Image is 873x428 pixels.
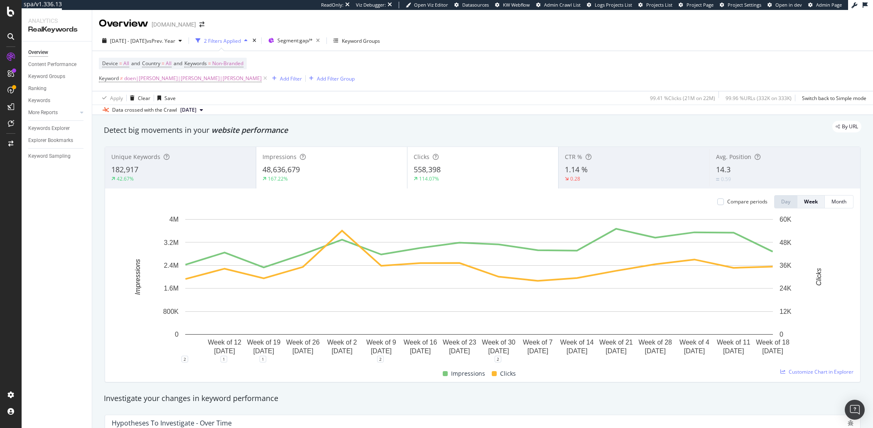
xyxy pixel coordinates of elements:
button: Clear [127,91,150,105]
text: [DATE] [488,347,509,355]
a: Keyword Groups [28,72,86,81]
text: 800K [163,308,179,315]
span: [DATE] - [DATE] [110,37,147,44]
span: Impressions [451,369,485,379]
text: Week of 11 [717,339,750,346]
div: Add Filter [280,75,302,82]
a: Explorer Bookmarks [28,136,86,145]
button: Add Filter [269,73,302,83]
div: Keyword Groups [28,72,65,81]
div: 114.07% [419,175,439,182]
span: Open in dev [775,2,802,8]
div: Overview [28,48,48,57]
text: Impressions [134,259,141,295]
span: and [174,60,182,67]
div: A chart. [112,215,846,359]
div: 167.22% [268,175,288,182]
div: Viz Debugger: [356,2,386,8]
button: Apply [99,91,123,105]
text: 48K [780,239,792,246]
div: Ranking [28,84,47,93]
a: Project Settings [720,2,761,8]
text: 2.4M [164,262,179,269]
a: Admin Crawl List [536,2,581,8]
img: Equal [716,178,719,181]
div: Overview [99,17,148,31]
div: Open Intercom Messenger [845,400,865,420]
button: Keyword Groups [330,34,383,47]
text: [DATE] [645,347,666,355]
a: Ranking [28,84,86,93]
span: 558,398 [414,164,441,174]
button: Save [154,91,176,105]
div: bug [848,420,853,426]
span: Avg. Position [716,153,751,161]
text: 0 [175,331,179,338]
div: legacy label [832,121,861,132]
text: 12K [780,308,792,315]
a: Keywords Explorer [28,124,86,133]
span: Clicks [500,369,516,379]
text: Week of 2 [327,339,357,346]
button: [DATE] - [DATE]vsPrev. Year [99,34,185,47]
div: 1 [221,356,227,362]
div: Apply [110,95,123,102]
text: 60K [780,216,792,223]
text: [DATE] [214,347,235,355]
text: Week of 30 [482,339,515,346]
a: Customize Chart in Explorer [780,368,853,375]
div: Explorer Bookmarks [28,136,73,145]
span: Impressions [262,153,297,161]
span: Non-Branded [212,58,243,69]
a: Content Performance [28,60,86,69]
span: By URL [842,124,858,129]
text: Clicks [815,268,822,286]
div: Switch back to Simple mode [802,95,866,102]
div: Keyword Sampling [28,152,71,161]
a: Datasources [454,2,489,8]
text: [DATE] [723,347,744,355]
text: Week of 12 [208,339,241,346]
span: Device [102,60,118,67]
span: 2025 Aug. 20th [180,106,196,114]
text: 36K [780,262,792,269]
text: Week of 28 [638,339,672,346]
div: Week [804,198,818,205]
a: Project Page [679,2,714,8]
button: Switch back to Simple mode [799,91,866,105]
div: times [251,37,258,45]
span: Admin Page [816,2,842,8]
span: doen|[PERSON_NAME]|[PERSON_NAME]|[PERSON_NAME] [124,73,262,84]
text: 1.6M [164,285,179,292]
text: Week of 21 [599,339,633,346]
div: Add Filter Group [317,75,355,82]
text: [DATE] [527,347,548,355]
div: Day [781,198,790,205]
span: Open Viz Editor [414,2,448,8]
span: Projects List [646,2,672,8]
button: Month [825,195,853,208]
text: Week of 7 [523,339,553,346]
span: Country [142,60,160,67]
a: Logs Projects List [587,2,632,8]
span: ≠ [120,75,123,82]
text: Week of 26 [286,339,320,346]
text: [DATE] [449,347,470,355]
text: [DATE] [253,347,274,355]
div: Keywords [28,96,50,105]
span: and [131,60,140,67]
div: Clear [138,95,150,102]
span: Logs Projects List [595,2,632,8]
div: Save [164,95,176,102]
span: Unique Keywords [111,153,160,161]
button: Segment:gap/* [265,34,323,47]
div: Keyword Groups [342,37,380,44]
div: Investigate your changes in keyword performance [104,393,861,404]
span: = [208,60,211,67]
text: 4M [169,216,179,223]
div: Content Performance [28,60,76,69]
div: 2 [495,356,501,362]
text: 3.2M [164,239,179,246]
div: Analytics [28,17,85,25]
div: Compare periods [727,198,768,205]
